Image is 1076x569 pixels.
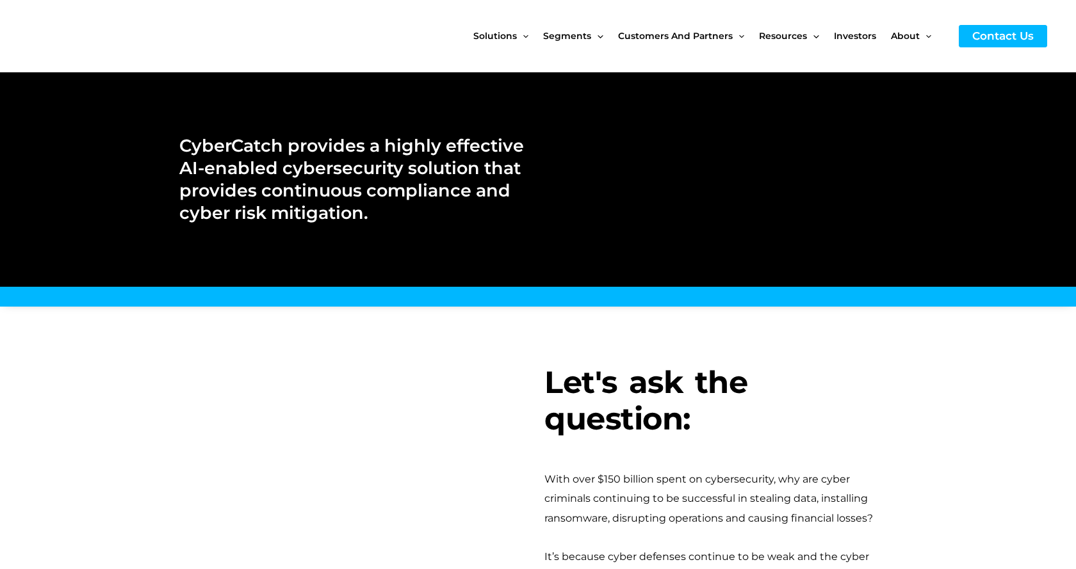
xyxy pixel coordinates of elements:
[544,470,897,528] div: With over $150 billion spent on cybersecurity, why are cyber criminals continuing to be successfu...
[759,9,807,63] span: Resources
[517,9,528,63] span: Menu Toggle
[543,9,591,63] span: Segments
[834,9,876,63] span: Investors
[179,134,525,224] h2: CyberCatch provides a highly effective AI-enabled cybersecurity solution that provides continuous...
[591,9,603,63] span: Menu Toggle
[544,364,897,438] h3: Let's ask the question:
[733,9,744,63] span: Menu Toggle
[959,25,1047,47] a: Contact Us
[891,9,920,63] span: About
[618,9,733,63] span: Customers and Partners
[473,9,517,63] span: Solutions
[834,9,891,63] a: Investors
[920,9,931,63] span: Menu Toggle
[807,9,819,63] span: Menu Toggle
[22,10,176,63] img: CyberCatch
[473,9,946,63] nav: Site Navigation: New Main Menu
